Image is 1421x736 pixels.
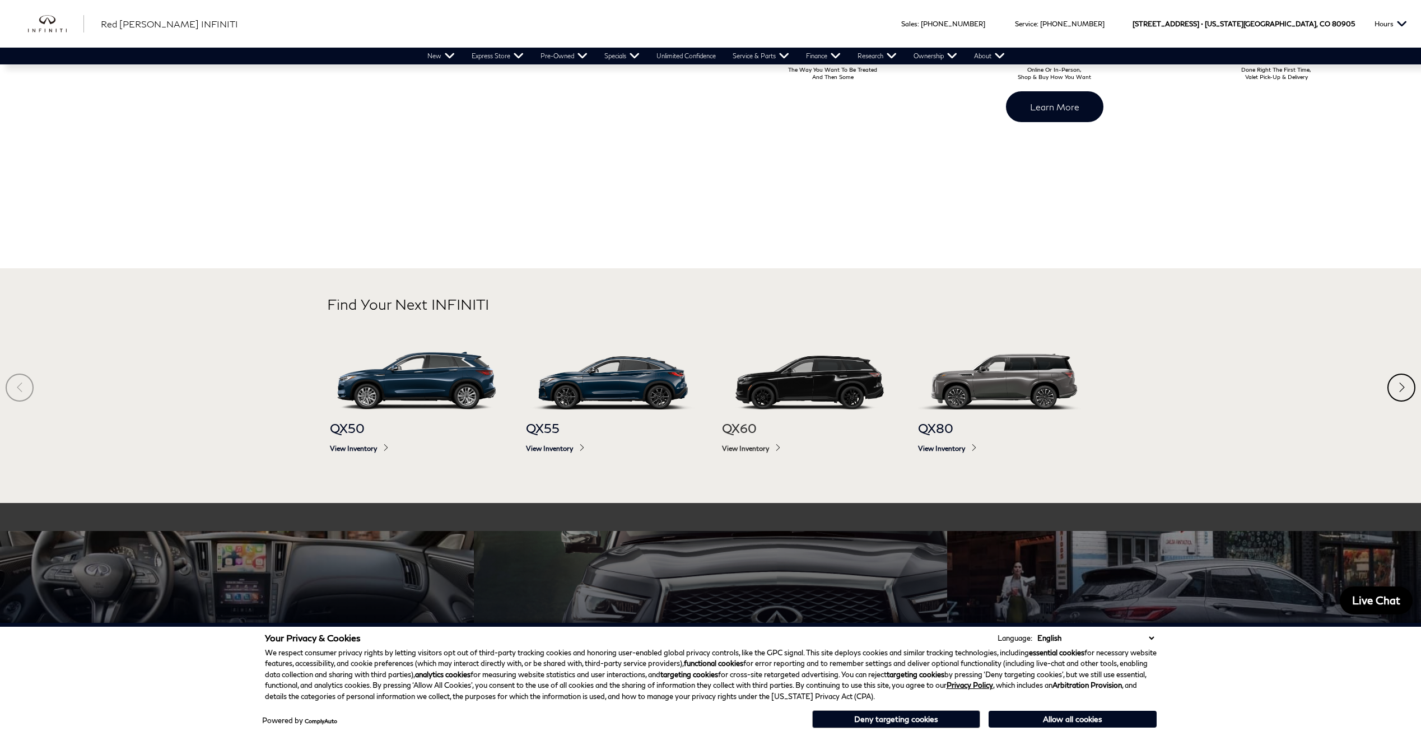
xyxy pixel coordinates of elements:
a: Ownership [905,48,966,64]
a: [STREET_ADDRESS] • [US_STATE][GEOGRAPHIC_DATA], CO 80905 [1133,20,1355,28]
span: : [1037,20,1038,28]
a: Express Store [463,48,532,64]
a: QX60 QX60 View Inventory [722,375,896,464]
a: Specials [596,48,648,64]
a: [PHONE_NUMBER] [921,20,985,28]
a: Live Chat [1340,586,1413,614]
a: Service & Parts [724,48,798,64]
img: QX80 [918,352,1092,409]
span: View Inventory [526,444,700,453]
a: New [419,48,463,64]
strong: essential cookies [1029,648,1084,657]
a: infiniti [28,15,84,33]
a: Unlimited Confidence [648,48,724,64]
span: Live Chat [1347,593,1406,607]
select: Language Select [1035,632,1157,644]
span: QX50 [330,421,504,436]
a: QX55 QX55 View Inventory [526,375,700,464]
span: View Inventory [722,444,896,453]
a: Red [PERSON_NAME] INFINITI [101,17,238,31]
button: Allow all cookies [989,711,1157,728]
strong: targeting cookies [660,670,718,679]
img: INFINITI [28,15,84,33]
img: QX50 [330,352,504,409]
span: QX55 [526,421,700,436]
span: Red [PERSON_NAME] INFINITI [101,18,238,29]
strong: Arbitration Provision [1052,681,1122,690]
a: About [966,48,1013,64]
a: QX50 QX50 View Inventory [330,375,504,464]
span: View Inventory [918,444,1092,453]
div: Powered by [262,717,337,724]
span: : [917,20,919,28]
span: Done Right The First Time, Valet Pick-Up & Delivery [1241,66,1311,80]
strong: functional cookies [684,659,743,668]
span: View Inventory [330,444,504,453]
a: Pre-Owned [532,48,596,64]
a: QX80 QX80 View Inventory [918,375,1092,464]
span: Your Privacy & Cookies [265,632,361,643]
span: The Way You Want To Be Treated And Then Some [788,66,877,80]
span: QX60 [722,421,896,436]
a: ComplyAuto [305,718,337,724]
img: QX60 [722,352,896,409]
span: Sales [901,20,917,28]
div: Next [1387,374,1415,402]
a: [PHONE_NUMBER] [1040,20,1105,28]
a: Schedule Service Schedule Now [947,531,1421,727]
div: Language: [998,635,1032,642]
span: Online Or In-Person, Shop & Buy How You Want [1018,66,1091,80]
button: Deny targeting cookies [812,710,980,728]
strong: targeting cookies [887,670,944,679]
nav: Main Navigation [419,48,1013,64]
img: QX55 [526,352,700,409]
h2: Find Your Next INFINITI [327,296,1094,341]
strong: analytics cookies [415,670,470,679]
p: We respect consumer privacy rights by letting visitors opt out of third-party tracking cookies an... [265,648,1157,702]
a: Finance [798,48,849,64]
a: Apply For Financing Apply Now [474,531,948,727]
span: Service [1015,20,1037,28]
a: Learn More [1006,91,1103,122]
span: QX80 [918,421,1092,436]
a: Privacy Policy [947,681,993,690]
a: Research [849,48,905,64]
